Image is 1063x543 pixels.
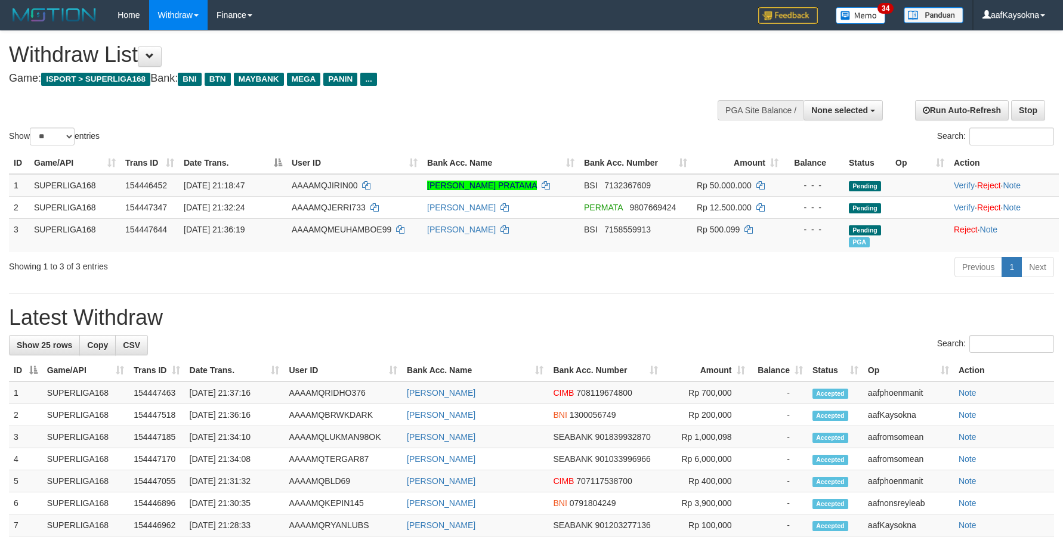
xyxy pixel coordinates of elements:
[750,359,808,381] th: Balance: activate to sort column ascending
[9,426,42,448] td: 3
[427,225,496,234] a: [PERSON_NAME]
[804,100,883,120] button: None selected
[595,432,650,442] span: Copy 901839932870 to clipboard
[849,203,881,213] span: Pending
[284,492,402,514] td: AAAAMQKEPIN145
[750,404,808,426] td: -
[129,448,184,470] td: 154447170
[576,476,632,486] span: Copy 707117538700 to clipboard
[129,492,184,514] td: 154446896
[584,181,598,190] span: BSI
[42,492,129,514] td: SUPERLIGA168
[812,521,848,531] span: Accepted
[844,152,891,174] th: Status
[863,426,954,448] td: aafromsomean
[42,359,129,381] th: Game/API: activate to sort column ascending
[959,498,977,508] a: Note
[9,404,42,426] td: 2
[9,6,100,24] img: MOTION_logo.png
[863,381,954,404] td: aafphoenmanit
[570,410,616,420] span: Copy 1300056749 to clipboard
[595,520,650,530] span: Copy 901203277136 to clipboard
[125,203,167,212] span: 154447347
[750,381,808,404] td: -
[284,404,402,426] td: AAAAMQBRWKDARK
[812,477,848,487] span: Accepted
[30,128,75,145] select: Showentries
[9,492,42,514] td: 6
[758,7,818,24] img: Feedback.jpg
[402,359,548,381] th: Bank Acc. Name: activate to sort column ascending
[9,43,697,67] h1: Withdraw List
[663,514,749,536] td: Rp 100,000
[284,426,402,448] td: AAAAMQLUKMAN98OK
[663,404,749,426] td: Rp 200,000
[9,73,697,85] h4: Game: Bank:
[969,128,1054,145] input: Search:
[9,470,42,492] td: 5
[663,448,749,470] td: Rp 6,000,000
[595,454,650,464] span: Copy 901033996966 to clipboard
[863,359,954,381] th: Op: activate to sort column ascending
[179,152,287,174] th: Date Trans.: activate to sort column descending
[185,492,285,514] td: [DATE] 21:30:35
[9,306,1054,330] h1: Latest Withdraw
[129,404,184,426] td: 154447518
[42,381,129,404] td: SUPERLIGA168
[125,225,167,234] span: 154447644
[553,520,592,530] span: SEABANK
[1003,181,1021,190] a: Note
[969,335,1054,353] input: Search:
[427,203,496,212] a: [PERSON_NAME]
[750,448,808,470] td: -
[750,514,808,536] td: -
[959,520,977,530] a: Note
[849,181,881,191] span: Pending
[42,514,129,536] td: SUPERLIGA168
[812,411,848,421] span: Accepted
[9,196,29,218] td: 2
[570,498,616,508] span: Copy 0791804249 to clipboard
[604,181,651,190] span: Copy 7132367609 to clipboard
[184,203,245,212] span: [DATE] 21:32:24
[185,381,285,404] td: [DATE] 21:37:16
[129,514,184,536] td: 154446962
[129,381,184,404] td: 154447463
[663,359,749,381] th: Amount: activate to sort column ascending
[287,73,321,86] span: MEGA
[783,152,844,174] th: Balance
[863,492,954,514] td: aafnonsreyleab
[553,410,567,420] span: BNI
[548,359,663,381] th: Bank Acc. Number: activate to sort column ascending
[129,470,184,492] td: 154447055
[949,174,1059,197] td: · ·
[663,492,749,514] td: Rp 3,900,000
[863,470,954,492] td: aafphoenmanit
[9,381,42,404] td: 1
[959,476,977,486] a: Note
[29,196,120,218] td: SUPERLIGA168
[42,404,129,426] td: SUPERLIGA168
[697,203,752,212] span: Rp 12.500.000
[553,432,592,442] span: SEABANK
[79,335,116,355] a: Copy
[584,225,598,234] span: BSI
[553,476,574,486] span: CIMB
[697,225,740,234] span: Rp 500.099
[576,388,632,398] span: Copy 708119674800 to clipboard
[663,381,749,404] td: Rp 700,000
[750,426,808,448] td: -
[407,498,475,508] a: [PERSON_NAME]
[863,404,954,426] td: aafKaysokna
[9,514,42,536] td: 7
[184,225,245,234] span: [DATE] 21:36:19
[115,335,148,355] a: CSV
[185,470,285,492] td: [DATE] 21:31:32
[427,181,537,190] a: [PERSON_NAME] PRATAMA
[185,359,285,381] th: Date Trans.: activate to sort column ascending
[630,203,676,212] span: Copy 9807669424 to clipboard
[977,181,1001,190] a: Reject
[184,181,245,190] span: [DATE] 21:18:47
[937,128,1054,145] label: Search:
[718,100,804,120] div: PGA Site Balance /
